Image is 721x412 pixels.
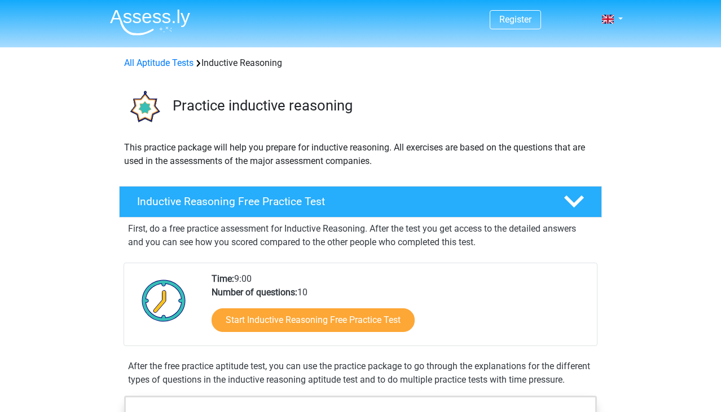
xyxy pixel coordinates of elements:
b: Time: [212,273,234,284]
img: Clock [135,272,192,329]
p: This practice package will help you prepare for inductive reasoning. All exercises are based on t... [124,141,597,168]
img: Assessly [110,9,190,36]
div: 9:00 10 [203,272,596,345]
img: inductive reasoning [120,83,168,131]
a: Register [499,14,531,25]
a: Start Inductive Reasoning Free Practice Test [212,308,415,332]
h4: Inductive Reasoning Free Practice Test [137,195,546,208]
a: Inductive Reasoning Free Practice Test [115,186,606,218]
div: Inductive Reasoning [120,56,601,70]
p: First, do a free practice assessment for Inductive Reasoning. After the test you get access to th... [128,222,593,249]
div: After the free practice aptitude test, you can use the practice package to go through the explana... [124,360,597,387]
a: All Aptitude Tests [124,57,194,68]
b: Number of questions: [212,287,297,298]
h3: Practice inductive reasoning [173,97,593,114]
